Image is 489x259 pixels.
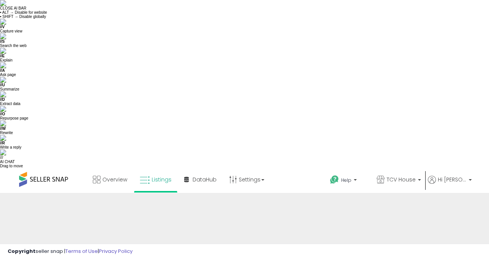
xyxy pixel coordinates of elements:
[134,168,177,191] a: Listings
[387,176,416,183] span: TCV House
[341,177,351,183] span: Help
[330,175,339,185] i: Get Help
[223,168,270,191] a: Settings
[102,176,127,183] span: Overview
[428,176,472,193] a: Hi [PERSON_NAME]
[65,248,98,255] a: Terms of Use
[99,248,133,255] a: Privacy Policy
[87,168,133,191] a: Overview
[178,168,222,191] a: DataHub
[152,176,172,183] span: Listings
[371,168,427,193] a: TCV House
[193,176,217,183] span: DataHub
[8,248,133,255] div: seller snap | |
[8,248,36,255] strong: Copyright
[438,176,466,183] span: Hi [PERSON_NAME]
[324,169,370,193] a: Help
